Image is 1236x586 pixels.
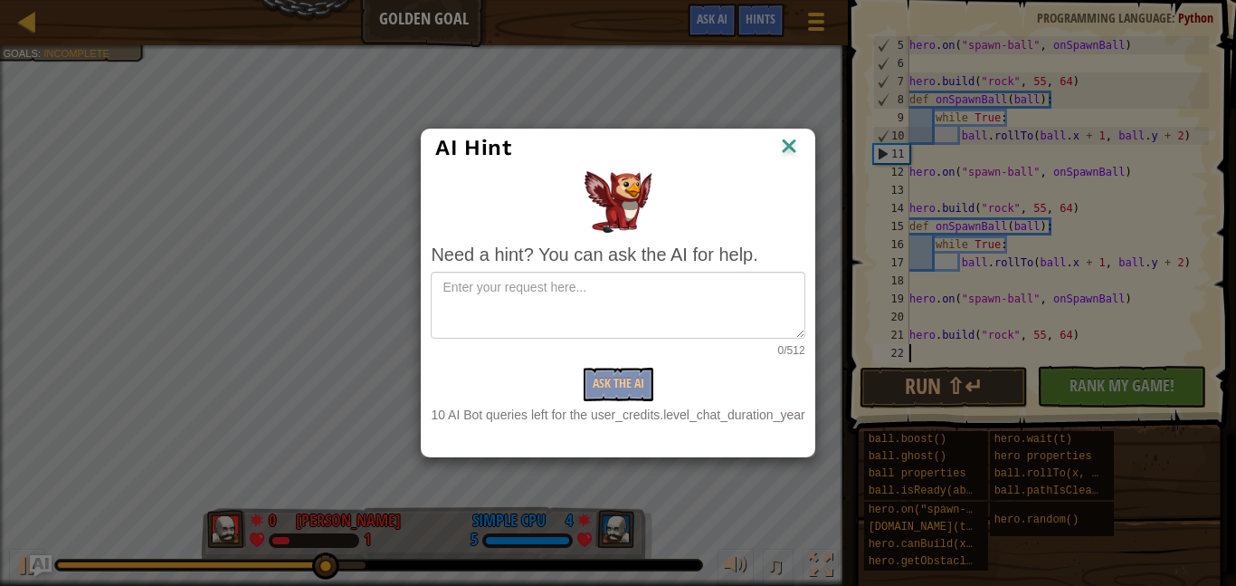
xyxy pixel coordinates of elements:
div: 10 AI Bot queries left for the user_credits.level_chat_duration_year [431,406,804,424]
span: AI Hint [435,135,511,160]
img: AI Hint Animal [585,171,652,233]
img: IconClose.svg [777,134,801,161]
div: Need a hint? You can ask the AI for help. [431,242,804,268]
div: 0/512 [431,343,804,359]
